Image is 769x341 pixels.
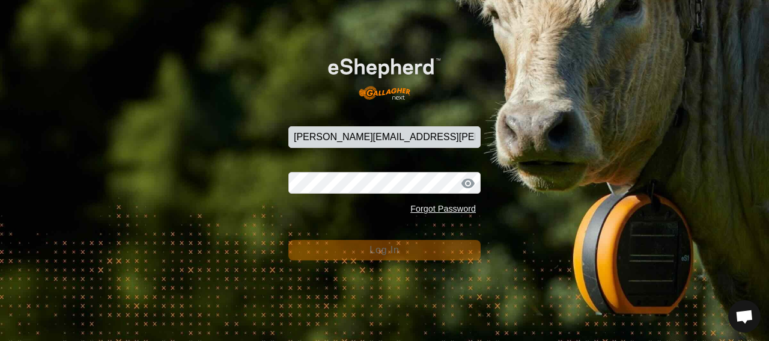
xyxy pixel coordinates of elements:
[288,240,481,260] button: Log In
[308,42,461,108] img: E-shepherd Logo
[728,300,761,333] div: Open chat
[369,245,399,255] span: Log In
[288,126,481,148] input: Email Address
[410,204,476,214] a: Forgot Password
